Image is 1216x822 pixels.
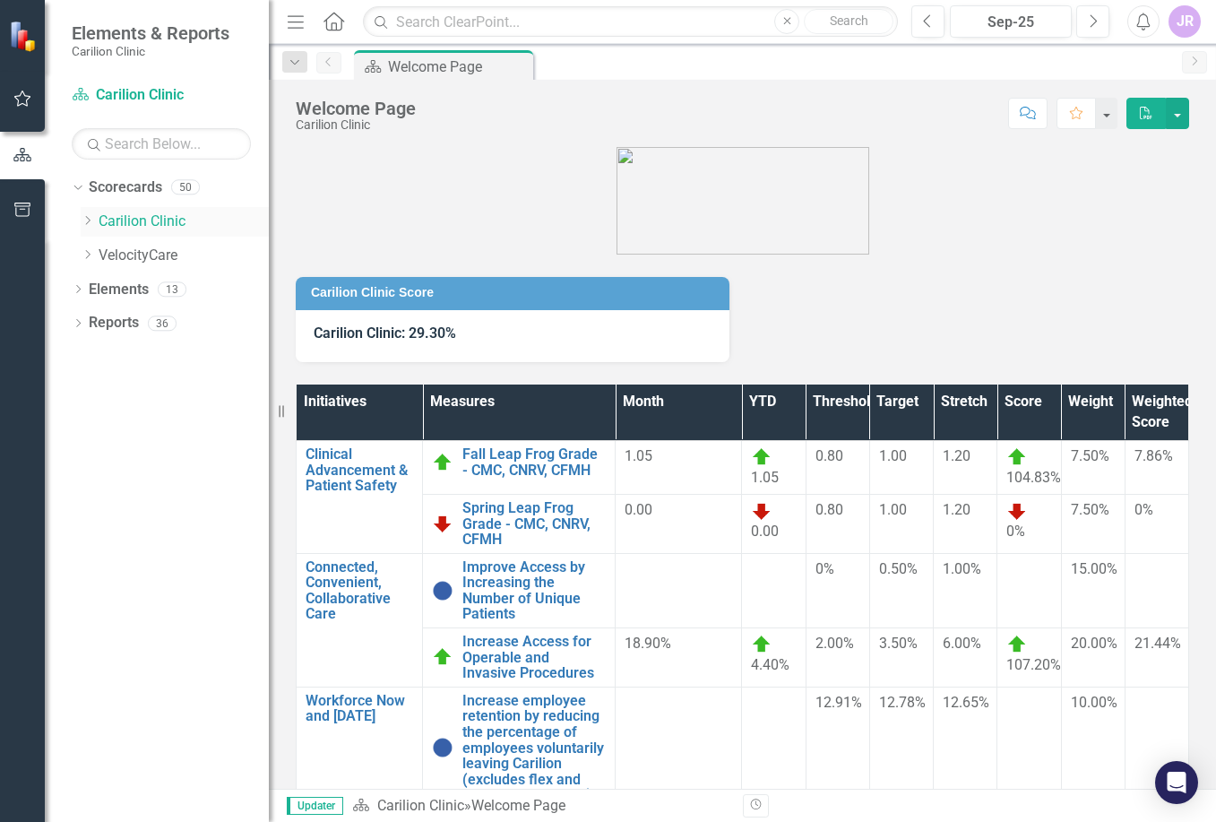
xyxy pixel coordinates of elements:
[751,500,772,522] img: Below Plan
[1006,523,1025,540] span: 0%
[956,12,1065,33] div: Sep-25
[1006,469,1061,486] span: 104.83%
[432,513,453,534] img: Below Plan
[815,501,843,518] span: 0.80
[751,523,779,540] span: 0.00
[1006,634,1028,655] img: On Target
[1071,694,1117,711] span: 10.00%
[432,580,453,601] img: No Information
[1006,500,1028,522] img: Below Plan
[815,560,834,577] span: 0%
[950,5,1072,38] button: Sep-25
[1134,635,1181,652] span: 21.44%
[148,316,177,331] div: 36
[423,628,616,688] td: Double-Click to Edit Right Click for Context Menu
[879,501,907,518] span: 1.00
[423,687,616,809] td: Double-Click to Edit Right Click for Context Menu
[1071,501,1109,518] span: 7.50%
[158,281,186,297] div: 13
[99,246,269,266] a: VelocityCare
[72,22,229,44] span: Elements & Reports
[815,694,862,711] span: 12.91%
[471,797,565,814] div: Welcome Page
[804,9,893,34] button: Search
[879,447,907,464] span: 1.00
[815,447,843,464] span: 0.80
[617,147,869,255] img: carilion%20clinic%20logo%202.0.png
[462,634,606,681] a: Increase Access for Operable and Invasive Procedures
[89,280,149,300] a: Elements
[89,177,162,198] a: Scorecards
[311,286,720,299] h3: Carilion Clinic Score
[9,21,40,52] img: ClearPoint Strategy
[423,553,616,627] td: Double-Click to Edit Right Click for Context Menu
[1071,447,1109,464] span: 7.50%
[462,500,606,548] a: Spring Leap Frog Grade - CMC, CNRV, CFMH
[751,469,779,486] span: 1.05
[751,656,789,673] span: 4.40%
[943,501,970,518] span: 1.20
[306,559,413,622] a: Connected, Convenient, Collaborative Care
[423,441,616,495] td: Double-Click to Edit Right Click for Context Menu
[72,44,229,58] small: Carilion Clinic
[462,446,606,478] a: Fall Leap Frog Grade - CMC, CNRV, CFMH
[1169,5,1201,38] button: JR
[1155,761,1198,804] div: Open Intercom Messenger
[432,646,453,668] img: On Target
[72,85,251,106] a: Carilion Clinic
[72,128,251,160] input: Search Below...
[751,446,772,468] img: On Target
[879,635,918,652] span: 3.50%
[306,693,413,724] a: Workforce Now and [DATE]
[1071,560,1117,577] span: 15.00%
[1006,446,1028,468] img: On Target
[296,118,416,132] div: Carilion Clinic
[363,6,898,38] input: Search ClearPoint...
[377,797,464,814] a: Carilion Clinic
[306,446,413,494] a: Clinical Advancement & Patient Safety
[89,313,139,333] a: Reports
[943,560,981,577] span: 1.00%
[432,737,453,758] img: No Information
[625,501,652,518] span: 0.00
[297,687,423,809] td: Double-Click to Edit Right Click for Context Menu
[625,635,671,652] span: 18.90%
[1071,635,1117,652] span: 20.00%
[287,797,343,815] span: Updater
[625,447,652,464] span: 1.05
[943,447,970,464] span: 1.20
[423,494,616,553] td: Double-Click to Edit Right Click for Context Menu
[99,212,269,232] a: Carilion Clinic
[1134,501,1153,518] span: 0%
[462,559,606,622] a: Improve Access by Increasing the Number of Unique Patients
[830,13,868,28] span: Search
[297,553,423,687] td: Double-Click to Edit Right Click for Context Menu
[751,634,772,655] img: On Target
[943,694,989,711] span: 12.65%
[388,56,529,78] div: Welcome Page
[1006,656,1061,673] span: 107.20%
[171,180,200,195] div: 50
[352,796,729,817] div: »
[297,441,423,554] td: Double-Click to Edit Right Click for Context Menu
[314,324,456,342] span: Carilion Clinic: 29.30%
[879,560,918,577] span: 0.50%
[1134,447,1173,464] span: 7.86%
[943,635,981,652] span: 6.00%
[815,635,854,652] span: 2.00%
[462,693,606,803] a: Increase employee retention by reducing the percentage of employees voluntarily leaving Carilion ...
[879,694,926,711] span: 12.78%
[432,452,453,473] img: On Target
[296,99,416,118] div: Welcome Page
